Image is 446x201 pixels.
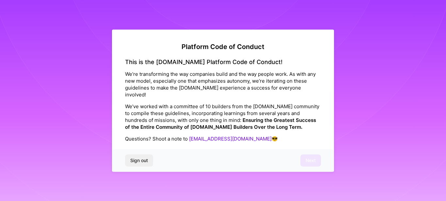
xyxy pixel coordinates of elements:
button: Sign out [125,155,153,166]
p: We’ve worked with a committee of 10 builders from the [DOMAIN_NAME] community to compile these gu... [125,103,321,130]
span: Sign out [130,157,148,164]
p: Questions? Shoot a note to 😎 [125,135,321,142]
h4: This is the [DOMAIN_NAME] Platform Code of Conduct! [125,58,321,65]
strong: Ensuring the Greatest Success of the Entire Community of [DOMAIN_NAME] Builders Over the Long Term. [125,117,316,130]
a: [EMAIL_ADDRESS][DOMAIN_NAME] [189,136,272,142]
p: We’re transforming the way companies build and the way people work. As with any new model, especi... [125,71,321,98]
h2: Platform Code of Conduct [125,42,321,50]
